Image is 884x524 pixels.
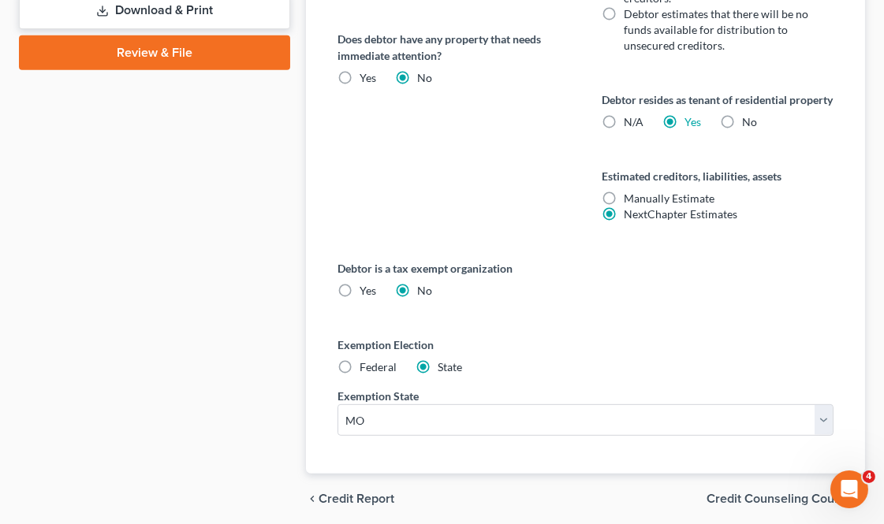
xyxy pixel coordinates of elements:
[602,91,834,108] label: Debtor resides as tenant of residential property
[624,115,643,128] span: N/A
[360,360,397,373] span: Federal
[417,284,432,297] span: No
[707,492,852,505] span: Credit Counseling Course
[338,31,569,64] label: Does debtor have any property that needs immediate attention?
[338,260,834,277] label: Debtor is a tax exempt organization
[338,388,419,404] label: Exemption State
[624,207,737,221] span: NextChapter Estimates
[830,470,868,508] iframe: Intercom live chat
[624,7,808,52] span: Debtor estimates that there will be no funds available for distribution to unsecured creditors.
[438,360,462,373] span: State
[742,115,757,128] span: No
[707,492,865,505] button: Credit Counseling Course chevron_right
[19,35,290,70] a: Review & File
[684,115,701,128] a: Yes
[602,168,834,184] label: Estimated creditors, liabilities, assets
[360,71,376,84] span: Yes
[360,284,376,297] span: Yes
[338,336,834,353] label: Exemption Election
[306,492,319,505] i: chevron_left
[624,191,714,205] span: Manually Estimate
[306,492,394,505] button: chevron_left Credit Report
[417,71,432,84] span: No
[863,470,875,483] span: 4
[319,492,394,505] span: Credit Report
